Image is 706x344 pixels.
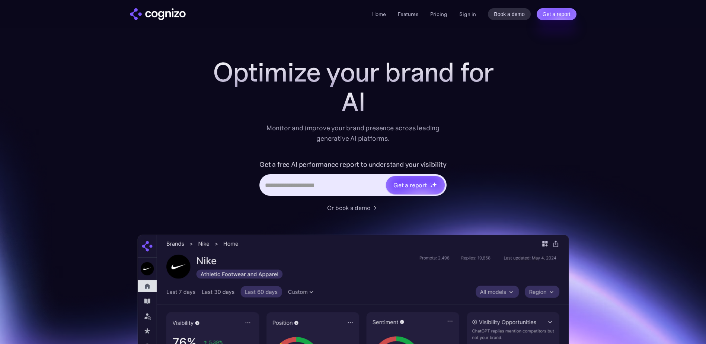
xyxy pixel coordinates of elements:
[537,8,576,20] a: Get a report
[259,159,447,200] form: Hero URL Input Form
[130,8,186,20] img: cognizo logo
[327,203,370,212] div: Or book a demo
[432,182,437,187] img: star
[430,182,431,184] img: star
[459,10,476,19] a: Sign in
[204,87,502,117] div: AI
[393,181,427,189] div: Get a report
[488,8,531,20] a: Book a demo
[430,185,433,188] img: star
[398,11,418,17] a: Features
[430,11,447,17] a: Pricing
[327,203,379,212] a: Or book a demo
[262,123,445,144] div: Monitor and improve your brand presence across leading generative AI platforms.
[385,175,445,195] a: Get a reportstarstarstar
[259,159,447,171] label: Get a free AI performance report to understand your visibility
[204,57,502,87] h1: Optimize your brand for
[130,8,186,20] a: home
[372,11,386,17] a: Home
